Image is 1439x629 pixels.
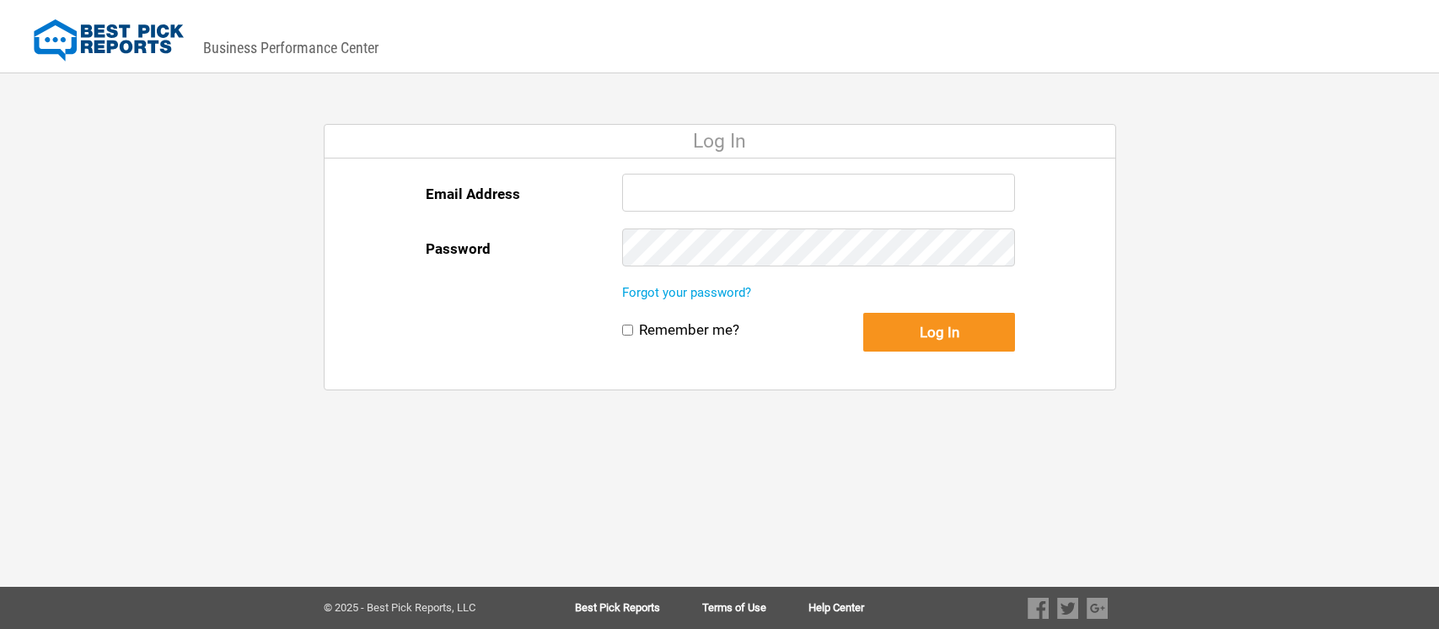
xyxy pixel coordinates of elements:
[639,321,739,339] label: Remember me?
[426,174,520,214] label: Email Address
[702,602,808,614] a: Terms of Use
[808,602,864,614] a: Help Center
[863,313,1015,352] button: Log In
[575,602,702,614] a: Best Pick Reports
[34,19,184,62] img: Best Pick Reports Logo
[426,228,491,269] label: Password
[325,125,1115,159] div: Log In
[622,285,751,300] a: Forgot your password?
[324,602,522,614] div: © 2025 - Best Pick Reports, LLC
